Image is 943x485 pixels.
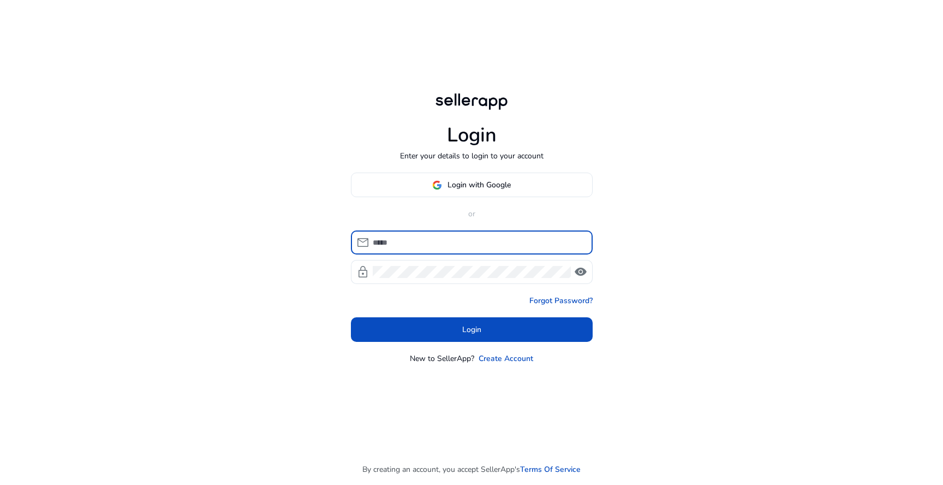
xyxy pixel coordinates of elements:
[447,123,497,147] h1: Login
[400,150,544,162] p: Enter your details to login to your account
[432,180,442,190] img: google-logo.svg
[479,353,533,364] a: Create Account
[351,173,593,197] button: Login with Google
[462,324,481,335] span: Login
[529,295,593,306] a: Forgot Password?
[351,317,593,342] button: Login
[351,208,593,220] p: or
[356,236,369,249] span: mail
[356,265,369,279] span: lock
[520,464,581,475] a: Terms Of Service
[410,353,474,364] p: New to SellerApp?
[574,265,587,279] span: visibility
[447,179,511,191] span: Login with Google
